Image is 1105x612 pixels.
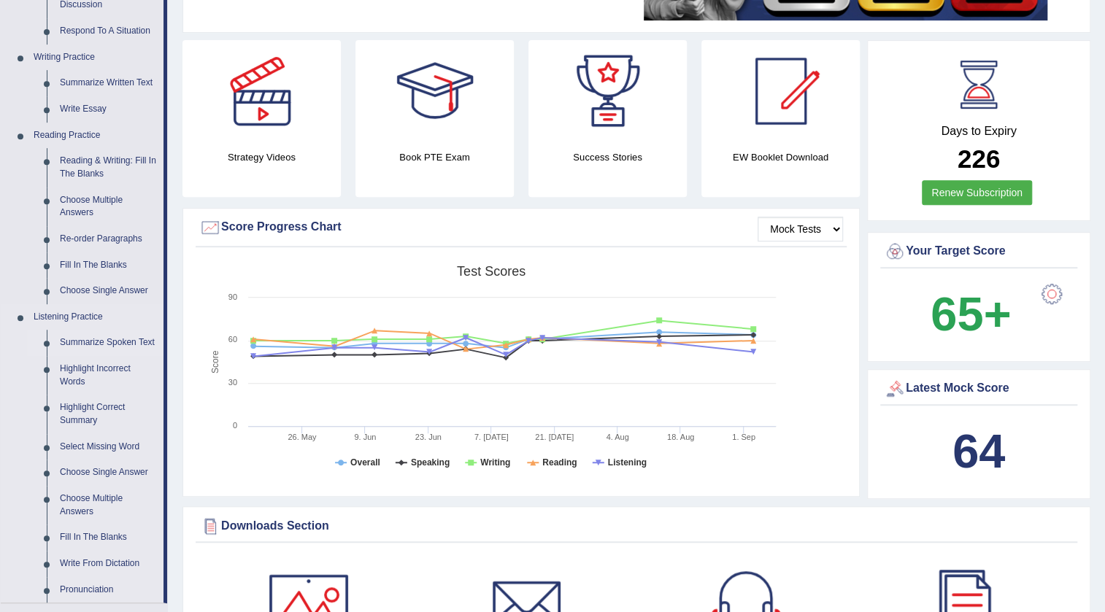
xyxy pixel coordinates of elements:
[27,123,163,149] a: Reading Practice
[228,293,237,301] text: 90
[542,457,577,468] tspan: Reading
[884,378,1074,400] div: Latest Mock Score
[931,287,1011,341] b: 65+
[53,551,163,577] a: Write From Dictation
[182,150,341,165] h4: Strategy Videos
[958,144,1000,173] b: 226
[608,457,647,468] tspan: Listening
[53,577,163,603] a: Pronunciation
[53,278,163,304] a: Choose Single Answer
[350,457,380,468] tspan: Overall
[199,515,1074,537] div: Downloads Section
[53,460,163,486] a: Choose Single Answer
[53,187,163,226] a: Choose Multiple Answers
[228,378,237,387] text: 30
[53,148,163,187] a: Reading & Writing: Fill In The Blanks
[53,18,163,44] a: Respond To A Situation
[53,356,163,395] a: Highlight Incorrect Words
[415,433,442,441] tspan: 23. Jun
[355,150,514,165] h4: Book PTE Exam
[53,226,163,252] a: Re-order Paragraphs
[199,217,843,239] div: Score Progress Chart
[528,150,687,165] h4: Success Stories
[535,433,574,441] tspan: 21. [DATE]
[53,70,163,96] a: Summarize Written Text
[27,304,163,330] a: Listening Practice
[53,524,163,551] a: Fill In The Blanks
[667,433,694,441] tspan: 18. Aug
[411,457,450,468] tspan: Speaking
[952,425,1005,478] b: 64
[288,433,317,441] tspan: 26. May
[53,434,163,460] a: Select Missing Word
[210,350,220,373] tspan: Score
[27,44,163,71] a: Writing Practice
[53,486,163,524] a: Choose Multiple Answers
[53,96,163,123] a: Write Essay
[53,330,163,356] a: Summarize Spoken Text
[480,457,510,468] tspan: Writing
[53,395,163,433] a: Highlight Correct Summary
[457,264,525,279] tspan: Test scores
[701,150,860,165] h4: EW Booklet Download
[884,125,1074,138] h4: Days to Expiry
[354,433,376,441] tspan: 9. Jun
[228,335,237,344] text: 60
[53,252,163,279] a: Fill In The Blanks
[233,421,237,430] text: 0
[884,241,1074,263] div: Your Target Score
[606,433,628,441] tspan: 4. Aug
[474,433,509,441] tspan: 7. [DATE]
[922,180,1032,205] a: Renew Subscription
[732,433,755,441] tspan: 1. Sep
